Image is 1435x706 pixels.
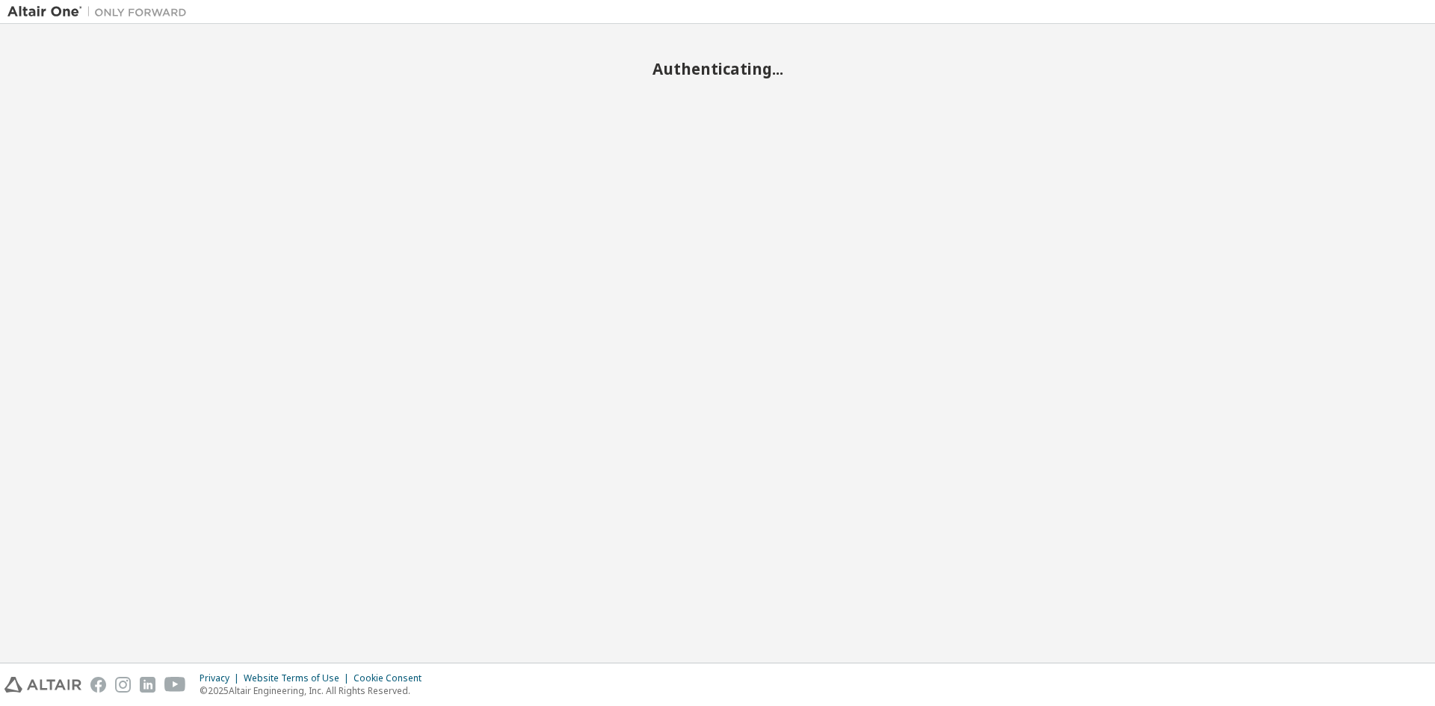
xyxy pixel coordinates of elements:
[354,672,430,684] div: Cookie Consent
[115,677,131,693] img: instagram.svg
[4,677,81,693] img: altair_logo.svg
[200,672,244,684] div: Privacy
[7,59,1428,78] h2: Authenticating...
[244,672,354,684] div: Website Terms of Use
[90,677,106,693] img: facebook.svg
[140,677,155,693] img: linkedin.svg
[7,4,194,19] img: Altair One
[164,677,186,693] img: youtube.svg
[200,684,430,697] p: © 2025 Altair Engineering, Inc. All Rights Reserved.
